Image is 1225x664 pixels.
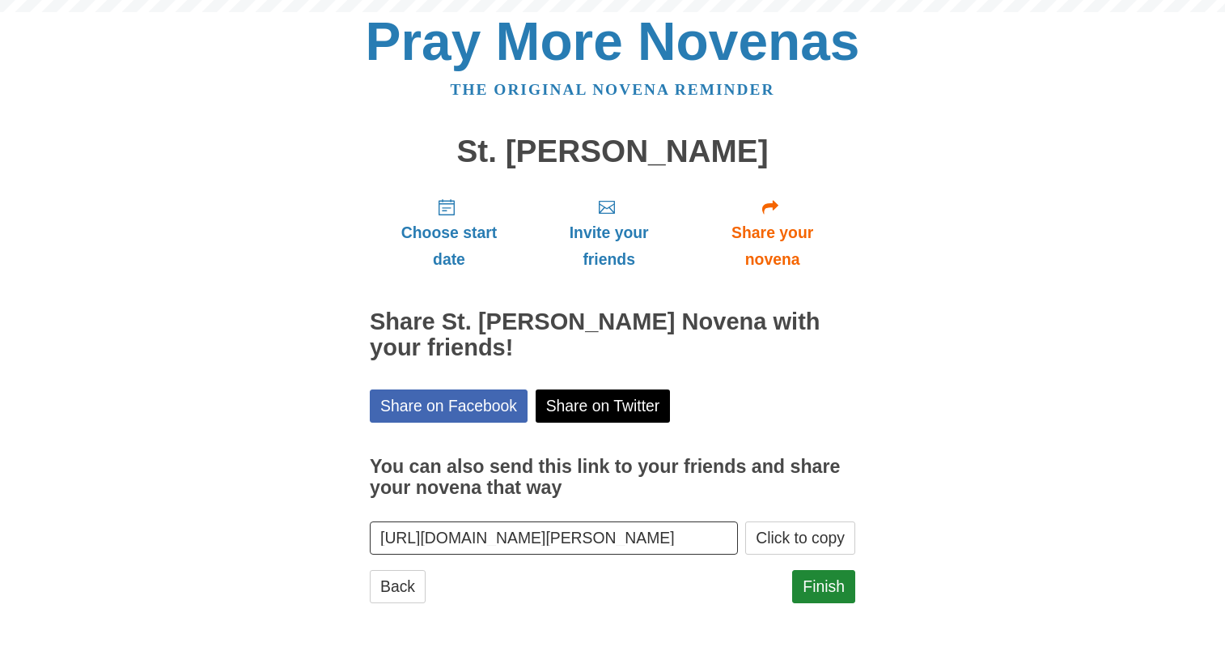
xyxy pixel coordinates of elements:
[370,457,855,498] h3: You can also send this link to your friends and share your novena that way
[706,219,839,273] span: Share your novena
[370,389,528,423] a: Share on Facebook
[689,185,855,281] a: Share your novena
[366,11,860,71] a: Pray More Novenas
[451,81,775,98] a: The original novena reminder
[536,389,671,423] a: Share on Twitter
[370,185,528,281] a: Choose start date
[370,309,855,361] h2: Share St. [PERSON_NAME] Novena with your friends!
[545,219,673,273] span: Invite your friends
[745,521,855,555] button: Click to copy
[386,219,512,273] span: Choose start date
[370,134,855,169] h1: St. [PERSON_NAME]
[370,570,426,603] a: Back
[528,185,689,281] a: Invite your friends
[792,570,855,603] a: Finish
